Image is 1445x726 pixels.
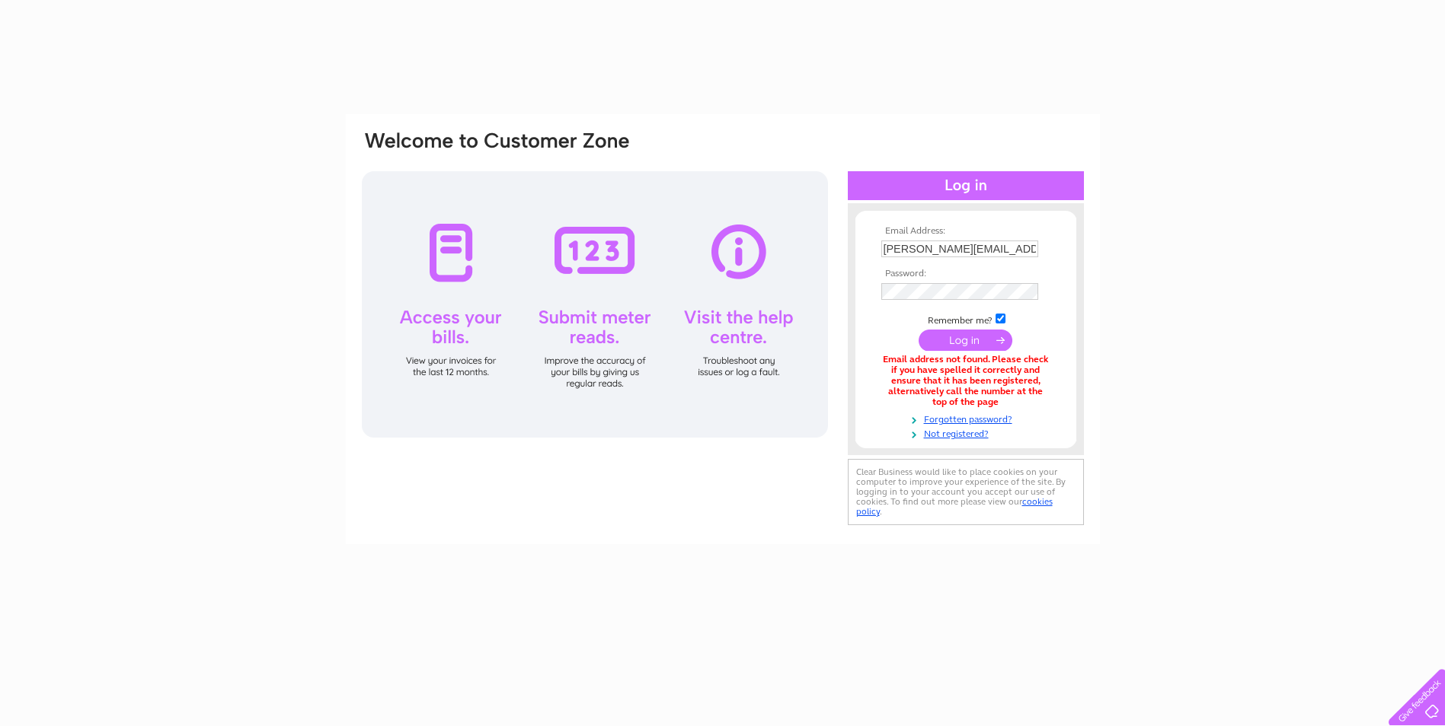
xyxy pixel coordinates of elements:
[878,311,1054,326] td: Remember me?
[919,330,1012,351] input: Submit
[848,459,1084,525] div: Clear Business would like to place cookies on your computer to improve your experience of the sit...
[881,355,1050,407] div: Email address not found. Please check if you have spelled it correctly and ensure that it has bee...
[878,269,1054,279] th: Password:
[878,226,1054,237] th: Email Address:
[856,496,1053,517] a: cookies policy
[881,425,1054,440] a: Not registered?
[881,411,1054,425] a: Forgotten password?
